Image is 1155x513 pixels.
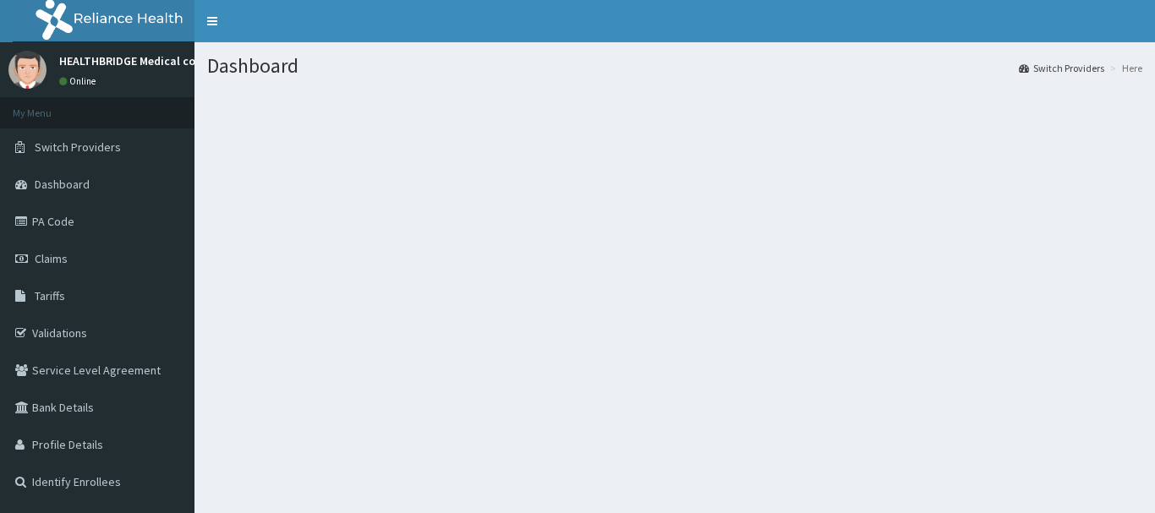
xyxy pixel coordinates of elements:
[35,288,65,303] span: Tariffs
[35,139,121,155] span: Switch Providers
[59,55,248,67] p: HEALTHBRIDGE Medical consultants
[1019,61,1104,75] a: Switch Providers
[1106,61,1142,75] li: Here
[59,75,100,87] a: Online
[35,177,90,192] span: Dashboard
[207,55,1142,77] h1: Dashboard
[8,51,47,89] img: User Image
[35,251,68,266] span: Claims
